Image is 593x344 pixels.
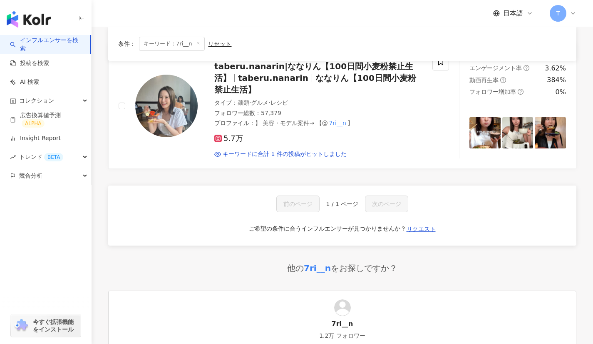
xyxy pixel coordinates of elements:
span: キーワードに合計 1 件の投稿がヒットしました [223,150,347,158]
span: taberu.nanarin|ななりん【100日間小麦粉禁止生活】 [214,61,413,83]
span: 条件 ： [118,40,136,47]
div: 他の をお探しですか？ [287,262,397,274]
div: BETA [44,153,63,161]
span: エンゲージメント率 [469,65,522,71]
div: 0% [556,88,566,97]
span: question-circle [518,89,524,95]
span: 1 / 1 ページ [326,201,359,207]
span: 】 美容・モデル案件→ 【@ [255,120,328,126]
div: 7ri__n [332,319,353,329]
a: chrome extension今すぐ拡張機能をインストール [11,314,81,337]
div: 3.62% [545,64,566,73]
span: レシピ [270,99,288,106]
div: リセット [208,40,231,47]
span: フォロワー増加率 [469,88,516,95]
button: 前のページ [276,196,320,212]
button: リクエスト [406,222,436,236]
span: · [268,99,270,106]
a: 投稿を検索 [10,59,49,68]
mark: 7ri__n [328,118,347,128]
span: ななりん【100日間小麦粉禁止生活】 [214,73,416,95]
span: 今すぐ拡張機能をインストール [33,318,78,333]
img: post-image [535,117,566,148]
div: 7ri__n [304,262,331,274]
div: 1.2万 フォロワー [319,332,365,340]
span: 競合分析 [19,166,42,185]
div: ご希望の条件に合うインフルエンサーが見つかりませんか？ [249,225,406,233]
span: 5.7万 [214,134,243,143]
span: rise [10,154,16,160]
a: Insight Report [10,134,61,143]
span: question-circle [500,77,506,83]
img: post-image [469,117,501,148]
div: 384% [547,75,566,85]
a: AI 検索 [10,78,39,86]
span: キーワード：7ri__n [139,37,205,51]
div: フォロワー総数 ： 57,379 [214,109,422,118]
span: コレクション [19,91,54,110]
img: KOL Avatar [135,75,198,137]
span: · [249,99,251,106]
div: タイプ ： [214,99,422,107]
span: 】 [347,120,353,126]
span: 動画再生率 [469,77,499,83]
span: taberu.nanarin [238,73,308,83]
span: 麺類 [238,99,249,106]
span: リクエスト [407,226,436,232]
span: プロファイル ： [214,118,353,128]
a: キーワードに合計 1 件の投稿がヒットしました [214,150,347,158]
span: トレンド [19,148,63,166]
span: グルメ [251,99,268,106]
img: logo [7,11,51,28]
a: 広告換算値予測ALPHA [10,111,84,128]
span: question-circle [524,65,529,71]
span: T [556,9,560,18]
img: chrome extension [13,319,29,332]
img: KOL Avatar [334,299,351,316]
a: KOL Avatartaberu.nanarin|ななりん【100日間小麦粉禁止生活】taberu.nanarinななりん【100日間小麦粉禁止生活】タイプ：麺類·グルメ·レシピフォロワー総数：... [108,43,576,169]
span: 日本語 [503,9,523,18]
a: searchインフルエンサーを検索 [10,36,84,53]
img: post-image [502,117,533,148]
button: 次のページ [365,196,408,212]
